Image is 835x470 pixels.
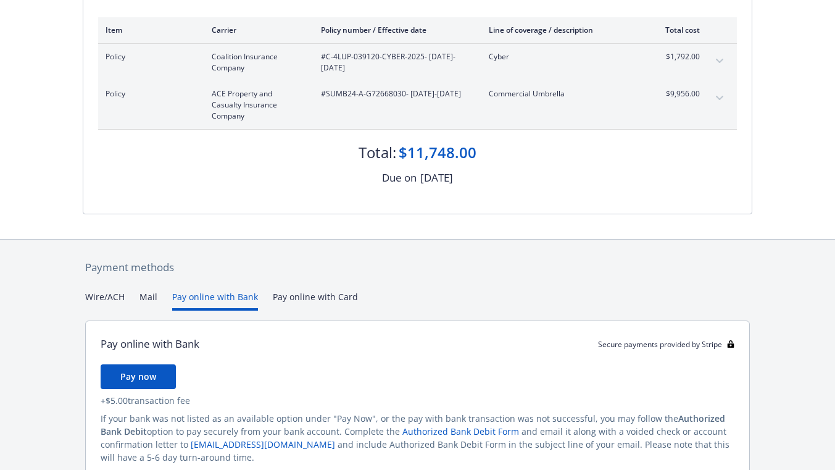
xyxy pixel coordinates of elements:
span: Coalition Insurance Company [212,51,301,73]
div: Total cost [654,25,700,35]
button: Wire/ACH [85,290,125,311]
div: Policy number / Effective date [321,25,469,35]
button: expand content [710,51,729,71]
span: #C-4LUP-039120-CYBER-2025 - [DATE]-[DATE] [321,51,469,73]
div: Payment methods [85,259,750,275]
button: Pay online with Bank [172,290,258,311]
a: Authorized Bank Debit Form [402,426,519,437]
span: Cyber [489,51,634,62]
div: Item [106,25,192,35]
span: #SUMB24-A-G72668030 - [DATE]-[DATE] [321,88,469,99]
div: PolicyACE Property and Casualty Insurance Company#SUMB24-A-G72668030- [DATE]-[DATE]Commercial Umb... [98,81,737,129]
span: ACE Property and Casualty Insurance Company [212,88,301,122]
button: Pay now [101,364,176,389]
div: Due on [382,170,417,186]
span: Pay now [120,371,156,382]
div: $11,748.00 [399,142,476,163]
span: Policy [106,51,192,62]
span: $9,956.00 [654,88,700,99]
div: [DATE] [420,170,453,186]
div: Pay online with Bank [101,336,199,352]
div: Total: [359,142,396,163]
span: Commercial Umbrella [489,88,634,99]
span: $1,792.00 [654,51,700,62]
div: Carrier [212,25,301,35]
div: Line of coverage / description [489,25,634,35]
span: Policy [106,88,192,99]
button: Pay online with Card [273,290,358,311]
div: PolicyCoalition Insurance Company#C-4LUP-039120-CYBER-2025- [DATE]-[DATE]Cyber$1,792.00expand con... [98,44,737,81]
div: Secure payments provided by Stripe [598,339,734,350]
span: Authorized Bank Debit [101,413,725,437]
a: [EMAIL_ADDRESS][DOMAIN_NAME] [191,439,335,450]
button: Mail [139,290,157,311]
div: + $5.00 transaction fee [101,394,734,407]
div: If your bank was not listed as an available option under "Pay Now", or the pay with bank transact... [101,412,734,464]
button: expand content [710,88,729,108]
